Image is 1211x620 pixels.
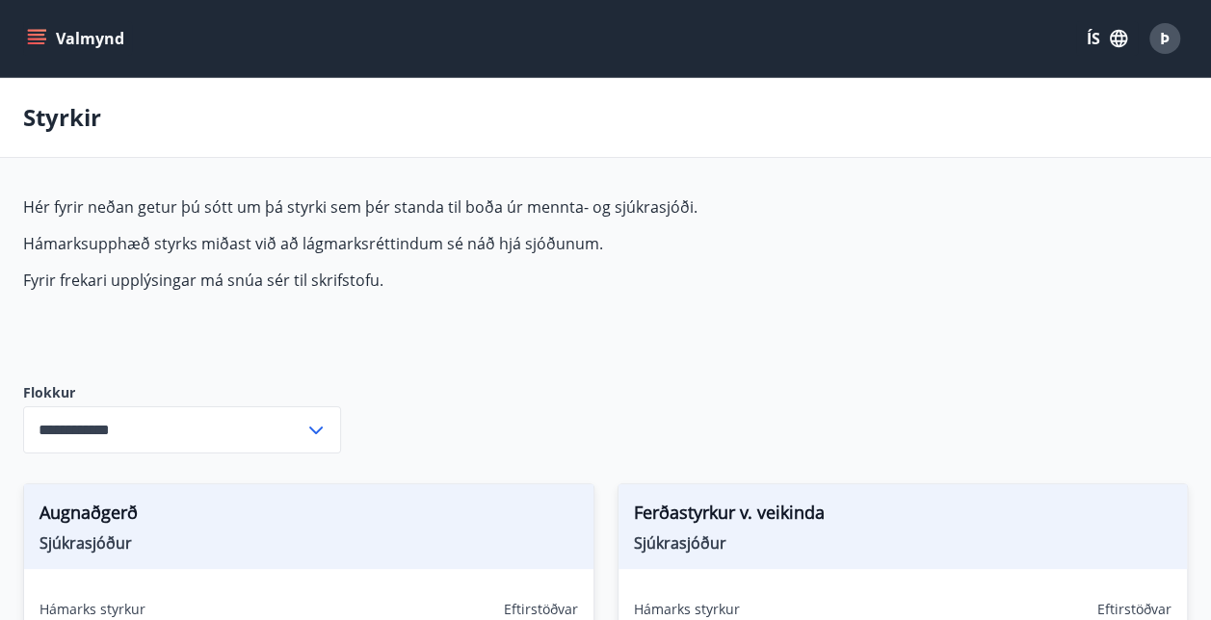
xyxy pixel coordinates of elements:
span: Hámarks styrkur [39,600,145,619]
span: Ferðastyrkur v. veikinda [634,500,1172,532]
button: menu [23,21,132,56]
span: Eftirstöðvar [1097,600,1172,619]
label: Flokkur [23,383,341,402]
span: Þ [1160,28,1170,49]
p: Styrkir [23,101,101,134]
span: Sjúkrasjóður [39,532,578,554]
p: Hámarksupphæð styrks miðast við að lágmarksréttindum sé náð hjá sjóðunum. [23,233,933,254]
span: Eftirstöðvar [504,600,578,619]
span: Augnaðgerð [39,500,578,532]
span: Hámarks styrkur [634,600,740,619]
p: Hér fyrir neðan getur þú sótt um þá styrki sem þér standa til boða úr mennta- og sjúkrasjóði. [23,196,933,218]
button: Þ [1142,15,1188,62]
span: Sjúkrasjóður [634,532,1172,554]
button: ÍS [1076,21,1138,56]
p: Fyrir frekari upplýsingar má snúa sér til skrifstofu. [23,270,933,291]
